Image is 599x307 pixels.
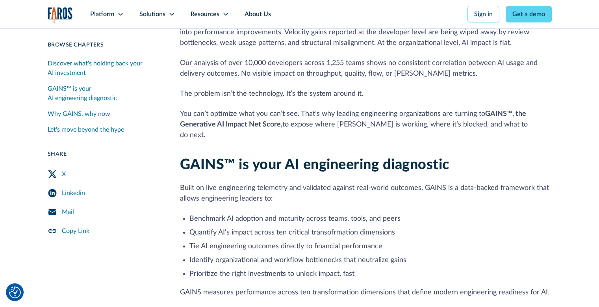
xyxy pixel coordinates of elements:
[62,169,66,179] div: X
[62,226,89,236] div: Copy Link
[48,41,161,49] div: Browse Chapters
[48,84,161,103] div: GAINS™ is your AI engineering diagnostic
[48,165,161,184] a: Twitter Share
[62,207,74,217] div: Mail
[48,109,110,119] div: Why GAINS, why now
[48,56,161,81] a: Discover what's holding back your AI investment
[180,110,526,128] strong: GAINS™, the Generative AI Impact Net Score,
[139,9,165,19] div: Solutions
[48,203,161,221] a: Mail Share
[48,81,161,106] a: GAINS™ is your AI engineering diagnostic
[467,6,499,22] a: Sign in
[189,255,552,266] li: Identify organizational and workflow bottlenecks that neutralize gains
[189,241,552,252] li: Tie AI engineering outcomes directly to financial performance
[180,58,552,79] p: Our analysis of over 10,000 developers across 1,255 teams shows no consistent correlation between...
[189,269,552,279] li: Prioritize the right investments to unlock impact, fast
[180,156,552,173] h2: GAINS™ is your AI engineering diagnostic
[48,7,73,23] a: home
[191,9,219,19] div: Resources
[90,9,114,19] div: Platform
[189,227,552,238] li: Quantify AI's impact across ten critical transofrmation dimensions
[189,214,552,224] li: Benchmark AI adoption and maturity across teams, tools, and peers
[180,17,552,48] p: Despite widespread adoption of AI coding assistants, most engineering organizations are strugglin...
[9,287,21,298] button: Cookie Settings
[506,6,552,22] a: Get a demo
[180,89,552,99] p: The problem isn’t the technology. It’s the system around it.
[48,122,161,138] a: Let's move beyond the hype
[180,109,552,141] p: You can’t optimize what you can’t see. That’s why leading engineering organizations are turning t...
[180,287,552,298] p: GAINS measures performance across ten transformation dimensions that define modern engineering re...
[48,106,161,122] a: Why GAINS, why now
[48,221,161,240] a: Copy Link
[48,7,73,23] img: Logo of the analytics and reporting company Faros.
[48,184,161,203] a: LinkedIn Share
[48,125,124,134] div: Let's move beyond the hype
[48,59,161,78] div: Discover what's holding back your AI investment
[62,188,85,198] div: Linkedin
[48,150,161,158] div: Share
[180,183,552,204] p: Built on live engineering telemetry and validated against real-world outcomes, GAINS is a data-ba...
[9,287,21,298] img: Revisit consent button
